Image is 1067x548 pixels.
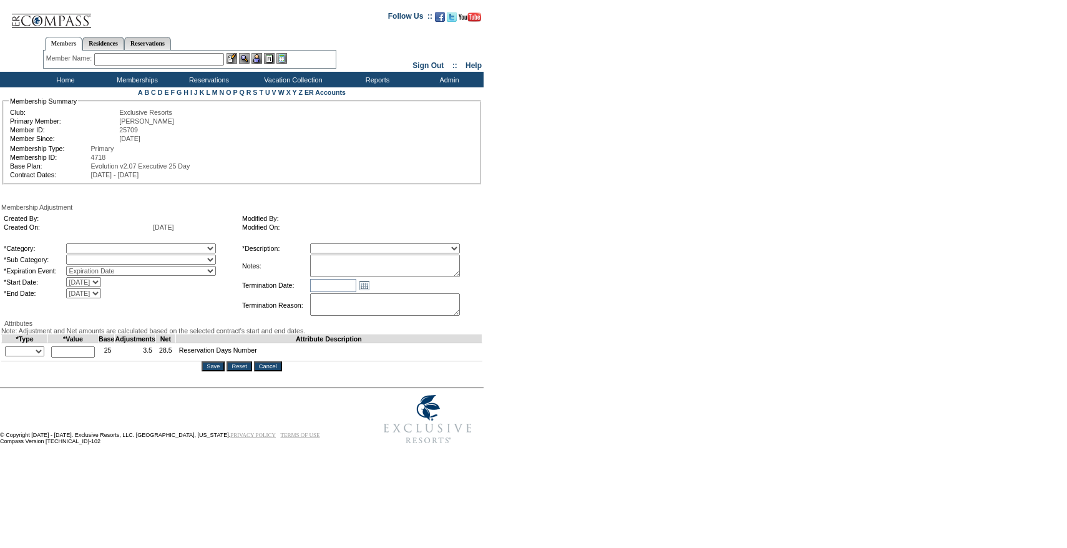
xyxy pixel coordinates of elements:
[11,3,92,29] img: Compass Home
[459,16,481,23] a: Subscribe to our YouTube Channel
[298,89,303,96] a: Z
[10,162,90,170] td: Base Plan:
[459,12,481,22] img: Subscribe to our YouTube Channel
[100,72,172,87] td: Memberships
[435,12,445,22] img: Become our fan on Facebook
[10,126,118,134] td: Member ID:
[46,53,94,64] div: Member Name:
[2,335,48,343] td: *Type
[177,89,182,96] a: G
[183,89,188,96] a: H
[4,288,65,298] td: *End Date:
[281,432,320,438] a: TERMS OF USE
[10,117,118,125] td: Primary Member:
[253,89,257,96] a: S
[119,109,172,116] span: Exclusive Resorts
[175,335,482,343] td: Attribute Description
[220,89,225,96] a: N
[465,61,482,70] a: Help
[91,145,114,152] span: Primary
[340,72,412,87] td: Reports
[164,89,168,96] a: E
[272,89,276,96] a: V
[227,53,237,64] img: b_edit.gif
[242,278,309,292] td: Termination Date:
[447,16,457,23] a: Follow us on Twitter
[10,135,118,142] td: Member Since:
[206,89,210,96] a: L
[91,171,139,179] span: [DATE] - [DATE]
[200,89,205,96] a: K
[412,61,444,70] a: Sign Out
[242,215,475,222] td: Modified By:
[9,97,78,105] legend: Membership Summary
[254,361,282,371] input: Cancel
[259,89,263,96] a: T
[119,117,174,125] span: [PERSON_NAME]
[99,335,115,343] td: Base
[264,53,275,64] img: Reservations
[194,89,198,96] a: J
[190,89,192,96] a: I
[175,343,482,361] td: Reservation Days Number
[4,243,65,253] td: *Category:
[242,223,475,231] td: Modified On:
[212,89,218,96] a: M
[452,61,457,70] span: ::
[265,89,270,96] a: U
[358,278,371,292] a: Open the calendar popup.
[293,89,297,96] a: Y
[239,89,244,96] a: Q
[286,89,291,96] a: X
[119,126,138,134] span: 25709
[305,89,346,96] a: ER Accounts
[388,11,432,26] td: Follow Us ::
[115,335,156,343] td: Adjustments
[1,320,482,327] div: Attributes
[138,89,142,96] a: A
[91,154,106,161] span: 4718
[10,154,90,161] td: Membership ID:
[243,72,340,87] td: Vacation Collection
[226,89,231,96] a: O
[4,223,152,231] td: Created On:
[170,89,175,96] a: F
[372,388,484,451] img: Exclusive Resorts
[1,327,482,335] div: Note: Adjustment and Net amounts are calculated based on the selected contract's start and end da...
[4,266,65,276] td: *Expiration Event:
[242,243,309,253] td: *Description:
[276,53,287,64] img: b_calculator.gif
[156,343,176,361] td: 28.5
[48,335,99,343] td: *Value
[144,89,149,96] a: B
[4,215,152,222] td: Created By:
[82,37,124,50] a: Residences
[435,16,445,23] a: Become our fan on Facebook
[242,255,309,277] td: Notes:
[412,72,484,87] td: Admin
[4,277,65,287] td: *Start Date:
[10,109,118,116] td: Club:
[242,293,309,317] td: Termination Reason:
[91,162,190,170] span: Evolution v2.07 Executive 25 Day
[158,89,163,96] a: D
[227,361,251,371] input: Reset
[202,361,225,371] input: Save
[10,171,90,179] td: Contract Dates:
[172,72,243,87] td: Reservations
[124,37,171,50] a: Reservations
[230,432,276,438] a: PRIVACY POLICY
[251,53,262,64] img: Impersonate
[119,135,140,142] span: [DATE]
[1,203,482,211] div: Membership Adjustment
[153,223,174,231] span: [DATE]
[99,343,115,361] td: 25
[45,37,83,51] a: Members
[447,12,457,22] img: Follow us on Twitter
[246,89,251,96] a: R
[151,89,156,96] a: C
[28,72,100,87] td: Home
[233,89,238,96] a: P
[115,343,156,361] td: 3.5
[156,335,176,343] td: Net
